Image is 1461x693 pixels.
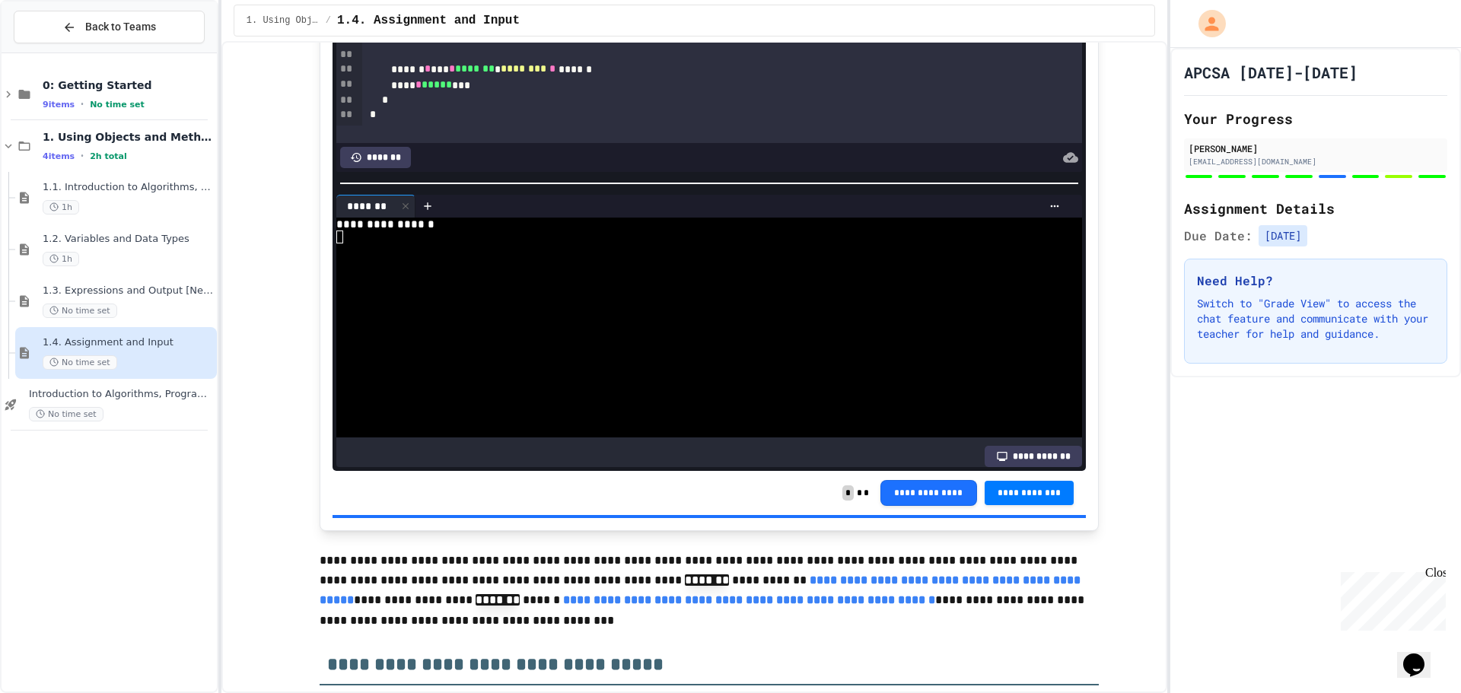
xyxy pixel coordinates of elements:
[85,19,156,35] span: Back to Teams
[247,14,320,27] span: 1. Using Objects and Methods
[1182,6,1230,41] div: My Account
[90,151,127,161] span: 2h total
[43,151,75,161] span: 4 items
[1184,108,1447,129] h2: Your Progress
[43,355,117,370] span: No time set
[14,11,205,43] button: Back to Teams
[43,130,214,144] span: 1. Using Objects and Methods
[1184,198,1447,219] h2: Assignment Details
[43,181,214,194] span: 1.1. Introduction to Algorithms, Programming, and Compilers
[43,304,117,318] span: No time set
[81,98,84,110] span: •
[81,150,84,162] span: •
[29,407,103,421] span: No time set
[1397,632,1446,678] iframe: chat widget
[43,100,75,110] span: 9 items
[1184,227,1253,245] span: Due Date:
[43,252,79,266] span: 1h
[6,6,105,97] div: Chat with us now!Close
[1197,296,1434,342] p: Switch to "Grade View" to access the chat feature and communicate with your teacher for help and ...
[1259,225,1307,246] span: [DATE]
[1197,272,1434,290] h3: Need Help?
[1184,62,1358,83] h1: APCSA [DATE]-[DATE]
[1189,156,1443,167] div: [EMAIL_ADDRESS][DOMAIN_NAME]
[1335,566,1446,631] iframe: chat widget
[43,233,214,246] span: 1.2. Variables and Data Types
[29,388,214,401] span: Introduction to Algorithms, Programming, and Compilers
[326,14,331,27] span: /
[43,200,79,215] span: 1h
[1189,141,1443,155] div: [PERSON_NAME]
[43,285,214,297] span: 1.3. Expressions and Output [New]
[90,100,145,110] span: No time set
[43,78,214,92] span: 0: Getting Started
[43,336,214,349] span: 1.4. Assignment and Input
[337,11,520,30] span: 1.4. Assignment and Input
